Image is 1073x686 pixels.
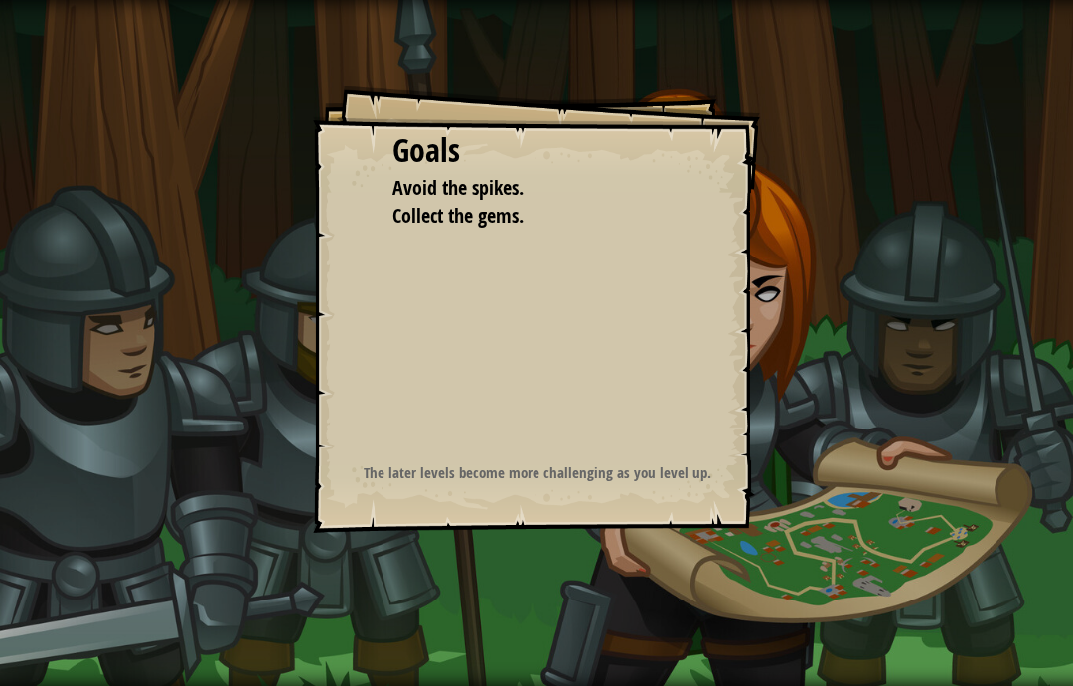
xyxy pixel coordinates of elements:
li: Collect the gems. [368,202,676,231]
span: Collect the gems. [392,202,524,229]
span: Avoid the spikes. [392,174,524,201]
li: Avoid the spikes. [368,174,676,203]
p: The later levels become more challenging as you level up. [338,462,736,483]
div: Goals [392,128,681,174]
